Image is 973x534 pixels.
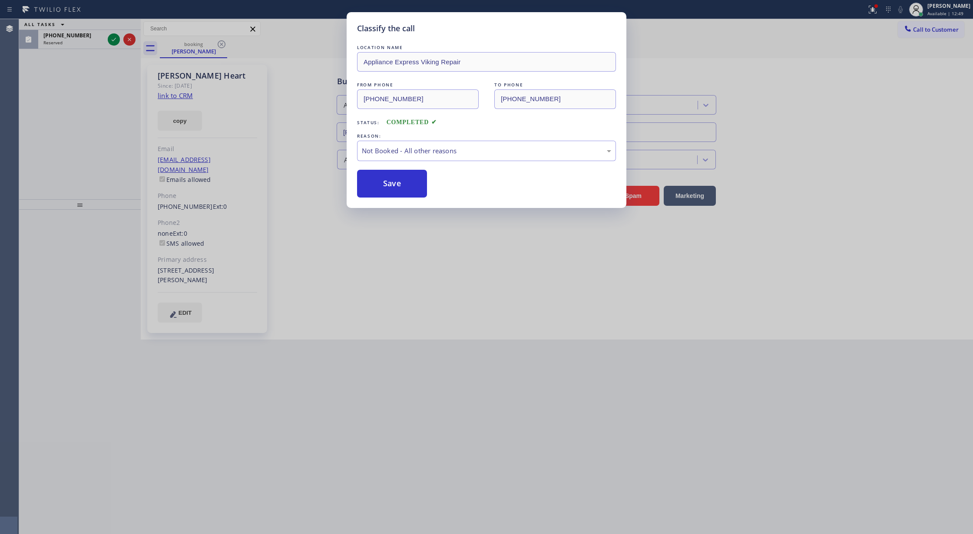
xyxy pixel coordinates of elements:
input: From phone [357,89,479,109]
div: TO PHONE [494,80,616,89]
h5: Classify the call [357,23,415,34]
button: Save [357,170,427,198]
span: COMPLETED [387,119,437,125]
input: To phone [494,89,616,109]
span: Status: [357,119,380,125]
div: REASON: [357,132,616,141]
div: Not Booked - All other reasons [362,146,611,156]
div: LOCATION NAME [357,43,616,52]
div: FROM PHONE [357,80,479,89]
